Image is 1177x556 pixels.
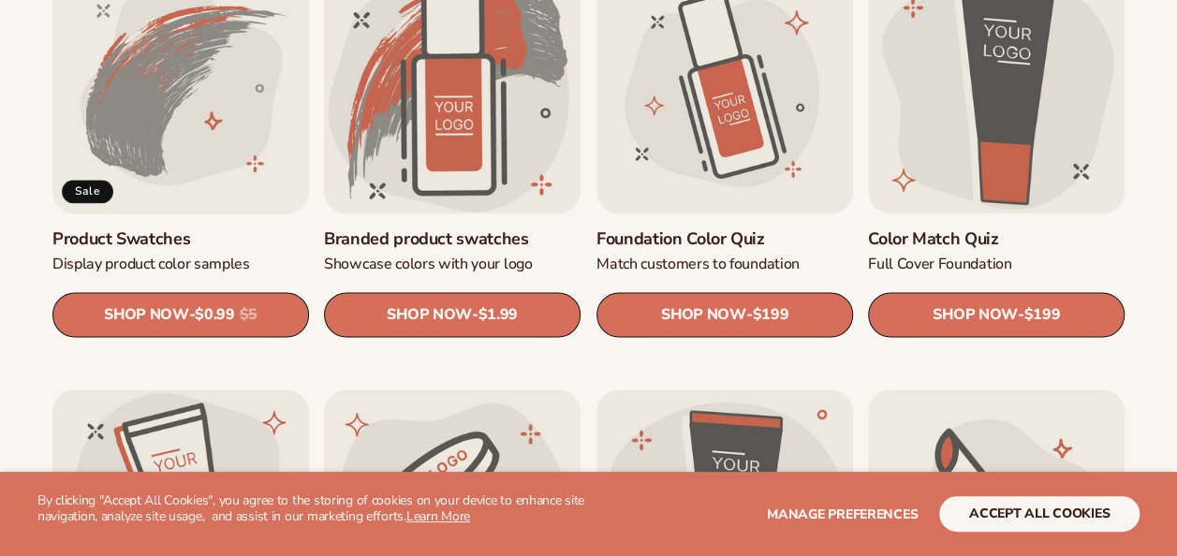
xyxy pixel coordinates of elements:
[596,292,853,337] a: SHOP NOW- $199
[37,493,589,525] p: By clicking "Accept All Cookies", you agree to the storing of cookies on your device to enhance s...
[406,507,470,525] a: Learn More
[388,306,472,324] span: SHOP NOW
[767,496,918,532] button: Manage preferences
[868,292,1125,337] a: SHOP NOW- $199
[752,306,788,324] span: $199
[868,228,1125,250] a: Color Match Quiz
[767,505,918,523] span: Manage preferences
[324,292,581,337] a: SHOP NOW- $1.99
[933,306,1017,324] span: SHOP NOW
[596,228,853,250] a: Foundation Color Quiz
[1023,306,1060,324] span: $199
[661,306,745,324] span: SHOP NOW
[195,306,234,324] span: $0.99
[240,306,257,324] s: $5
[104,306,188,324] span: SHOP NOW
[939,496,1140,532] button: accept all cookies
[324,228,581,250] a: Branded product swatches
[52,292,309,337] a: SHOP NOW- $0.99 $5
[52,228,309,250] a: Product Swatches
[478,306,518,324] span: $1.99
